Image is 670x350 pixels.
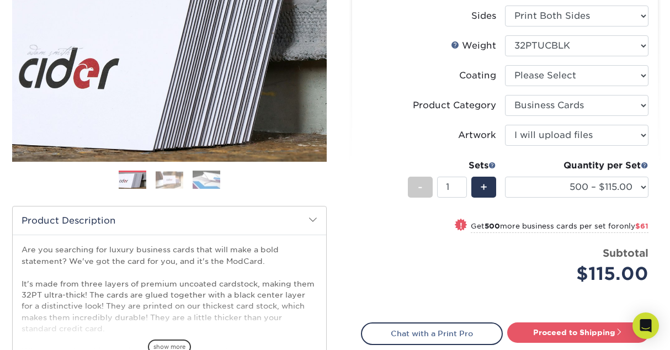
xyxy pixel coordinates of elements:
[603,247,648,259] strong: Subtotal
[505,159,648,172] div: Quantity per Set
[413,99,496,112] div: Product Category
[119,167,146,194] img: Business Cards 01
[471,222,648,233] small: Get more business cards per set for
[459,69,496,82] div: Coating
[408,159,496,172] div: Sets
[193,170,220,189] img: Business Cards 03
[458,129,496,142] div: Artwork
[619,222,648,230] span: only
[451,39,496,52] div: Weight
[507,322,649,342] a: Proceed to Shipping
[471,9,496,23] div: Sides
[480,179,487,195] span: +
[632,312,659,339] div: Open Intercom Messenger
[13,206,326,235] h2: Product Description
[485,222,500,230] strong: 500
[156,171,183,188] img: Business Cards 02
[460,220,462,231] span: !
[418,179,423,195] span: -
[361,322,503,344] a: Chat with a Print Pro
[513,261,648,287] div: $115.00
[635,222,648,230] span: $61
